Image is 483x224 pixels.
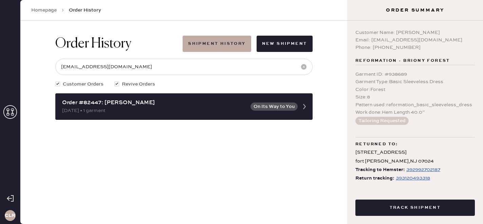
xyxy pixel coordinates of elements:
h3: Order Summary [347,7,483,14]
button: Shipment History [183,36,251,52]
div: [DATE] • 1 garment [62,107,246,114]
div: Size : 8 [355,93,475,101]
span: Return tracking: [355,174,394,183]
a: Homepage [31,7,57,14]
h1: Order History [55,36,131,52]
span: Customer Orders [63,80,104,88]
div: Phone: [PHONE_NUMBER] [355,44,475,51]
button: Tailoring Requested [355,117,409,125]
span: Revive Orders [122,80,155,88]
div: https://www.fedex.com/apps/fedextrack/?tracknumbers=392992702187&cntry_code=US [406,166,440,174]
div: Pattern used : reformation_basic_sleeveless_dress [355,101,475,109]
div: Order #82447: [PERSON_NAME] [62,99,246,107]
button: New Shipment [257,36,313,52]
span: Returned to: [355,140,398,148]
input: Search by order number, customer name, email or phone number [55,59,313,75]
div: https://www.fedex.com/apps/fedextrack/?tracknumbers=393120493318&cntry_code=US [396,174,430,182]
h3: CLR [5,213,15,218]
a: 392992702187 [405,166,440,174]
iframe: Front Chat [451,193,480,223]
span: Tracking to Hemster: [355,166,405,174]
div: Garment ID : # 938689 [355,71,475,78]
div: Work done : Hem Length 40.0” [355,109,475,116]
span: Reformation - Briony Forest [355,57,450,65]
div: Garment Type : Basic Sleeveless Dress [355,78,475,86]
div: Color : Forest [355,86,475,93]
span: Order History [69,7,101,14]
button: Track Shipment [355,200,475,216]
div: Customer Name: [PERSON_NAME] [355,29,475,36]
div: [STREET_ADDRESS] fort [PERSON_NAME] , NJ 07024 [355,148,475,165]
a: Track Shipment [355,204,475,210]
div: Email: [EMAIL_ADDRESS][DOMAIN_NAME] [355,36,475,44]
button: On Its Way to You [250,102,298,111]
a: 393120493318 [394,174,430,183]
